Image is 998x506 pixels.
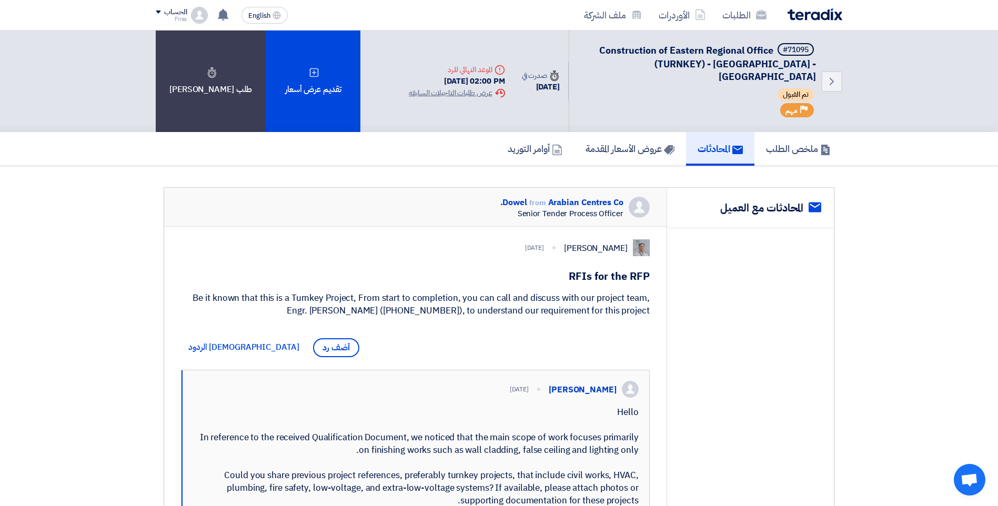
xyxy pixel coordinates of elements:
span: أضف رد [313,338,359,357]
a: ملف الشركة [576,3,650,27]
div: [DATE] [522,81,560,93]
div: صدرت في [522,70,560,81]
span: [DEMOGRAPHIC_DATA] الردود [188,341,299,353]
span: مهم [785,106,798,116]
h5: المحادثات [698,143,743,155]
div: دردشة مفتوحة [954,464,985,495]
a: أوامر التوريد [496,132,574,166]
div: تقديم عرض أسعار [266,31,360,132]
img: IMG_1753965247717.jpg [633,239,650,256]
img: profile_test.png [622,381,639,398]
a: المحادثات [686,132,754,166]
a: الطلبات [714,3,775,27]
a: ملخص الطلب [754,132,842,166]
div: Dowel Arabian Centres Co. [500,197,623,209]
div: Be it known that this is a Turnkey Project, From start to completion, you can call and discuss wi... [181,292,650,317]
span: تم القبول [778,88,814,101]
div: [DATE] 02:00 PM [409,75,505,87]
span: English [248,12,270,19]
img: Teradix logo [788,8,842,21]
h2: المحادثات مع العميل [720,200,803,215]
span: from [529,197,546,208]
div: Senior Tender Process Officer [500,209,623,218]
h5: ملخص الطلب [766,143,831,155]
h5: عروض الأسعار المقدمة [586,143,674,155]
div: [DATE] [525,243,544,252]
div: Firas [156,16,187,22]
a: عروض الأسعار المقدمة [574,132,686,166]
div: [DATE] [510,384,529,394]
div: الحساب [164,8,187,17]
h5: Construction of Eastern Regional Office (TURNKEY) - Nakheel Mall - Dammam [582,43,816,83]
span: Construction of Eastern Regional Office (TURNKEY) - [GEOGRAPHIC_DATA] - [GEOGRAPHIC_DATA] [599,43,816,84]
button: English [241,7,288,24]
img: profile_test.png [191,7,208,24]
div: طلب [PERSON_NAME] [156,31,266,132]
div: عرض طلبات التاجيلات السابقه [409,87,505,98]
div: #71095 [783,46,809,54]
div: الموعد النهائي للرد [409,64,505,75]
a: الأوردرات [650,3,714,27]
div: [PERSON_NAME] [549,384,617,396]
h1: RFIs for the RFP [181,269,650,284]
div: [PERSON_NAME] [564,242,628,255]
h5: أوامر التوريد [508,143,562,155]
